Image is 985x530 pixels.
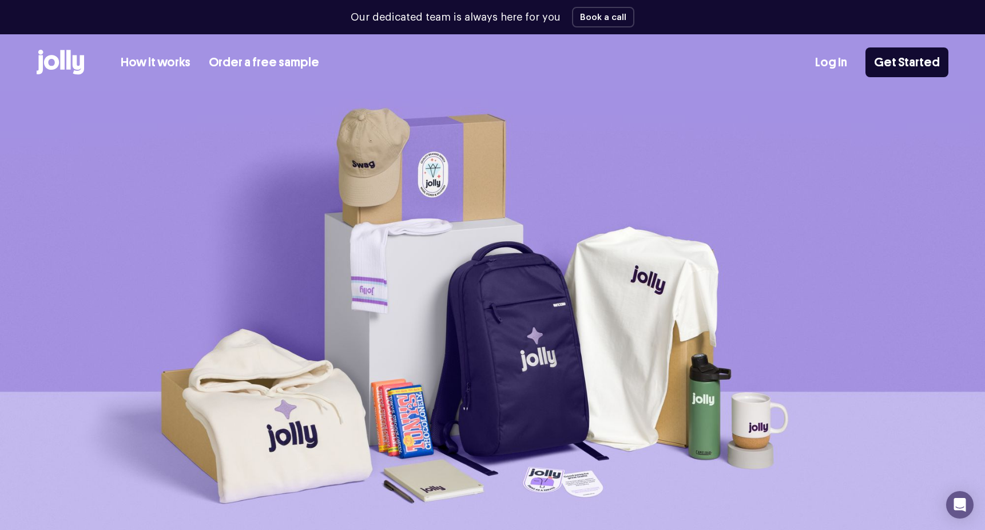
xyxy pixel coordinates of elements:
a: Get Started [865,47,948,77]
button: Book a call [572,7,634,27]
div: Open Intercom Messenger [946,491,974,519]
p: Our dedicated team is always here for you [351,10,561,25]
a: How it works [121,53,190,72]
a: Order a free sample [209,53,319,72]
a: Log In [815,53,847,72]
